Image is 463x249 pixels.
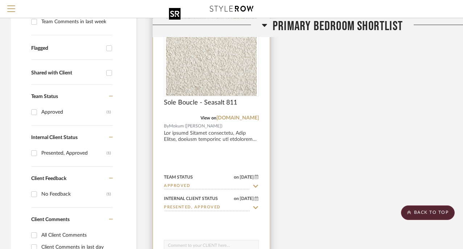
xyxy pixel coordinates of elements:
div: Flagged [31,45,103,52]
span: Client Comments [31,217,70,222]
span: on [234,175,239,179]
div: (1) [107,106,111,118]
scroll-to-top-button: BACK TO TOP [401,205,455,220]
div: Team Comments in last week [41,16,111,28]
div: Shared with Client [31,70,103,76]
span: Team Status [31,94,58,99]
a: [DOMAIN_NAME] [216,115,259,121]
span: Internal Client Status [31,135,78,140]
span: Primary Bedroom SHORTLIST [273,18,403,34]
div: (1) [107,147,111,159]
span: [DATE] [239,196,255,201]
div: All Client Comments [41,229,111,241]
div: (1) [107,188,111,200]
span: Mokum ([PERSON_NAME]) [169,123,222,130]
div: Presented, Approved [41,147,107,159]
input: Type to Search… [164,183,250,190]
span: on [234,196,239,201]
span: By [164,123,169,130]
span: [DATE] [239,175,255,180]
span: View on [201,116,216,120]
div: Internal Client Status [164,195,218,202]
div: Approved [41,106,107,118]
input: Type to Search… [164,204,250,211]
img: Sole Boucle - Seasalt 811 [166,5,257,96]
div: No Feedback [41,188,107,200]
div: 0 [164,5,259,96]
span: Client Feedback [31,176,66,181]
span: Sole Boucle - Seasalt 811 [164,99,237,107]
div: Team Status [164,174,193,180]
